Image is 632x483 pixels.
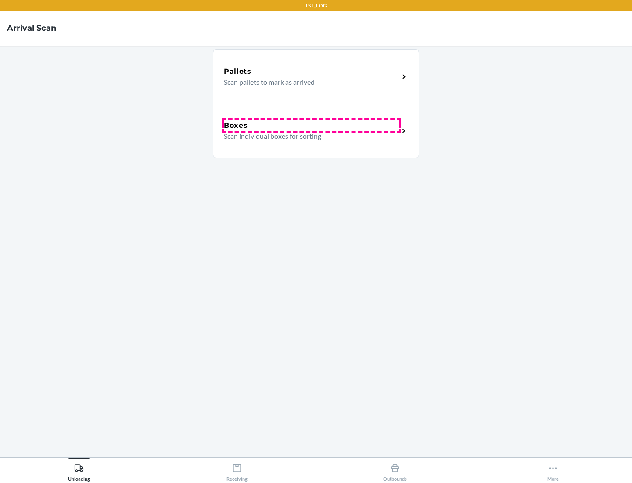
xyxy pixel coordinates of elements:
[383,460,407,482] div: Outbounds
[305,2,327,10] p: TST_LOG
[224,131,392,141] p: Scan individual boxes for sorting
[158,458,316,482] button: Receiving
[547,460,559,482] div: More
[7,22,56,34] h4: Arrival Scan
[474,458,632,482] button: More
[68,460,90,482] div: Unloading
[226,460,248,482] div: Receiving
[213,49,419,104] a: PalletsScan pallets to mark as arrived
[224,66,251,77] h5: Pallets
[224,77,392,87] p: Scan pallets to mark as arrived
[316,458,474,482] button: Outbounds
[213,104,419,158] a: BoxesScan individual boxes for sorting
[224,120,248,131] h5: Boxes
